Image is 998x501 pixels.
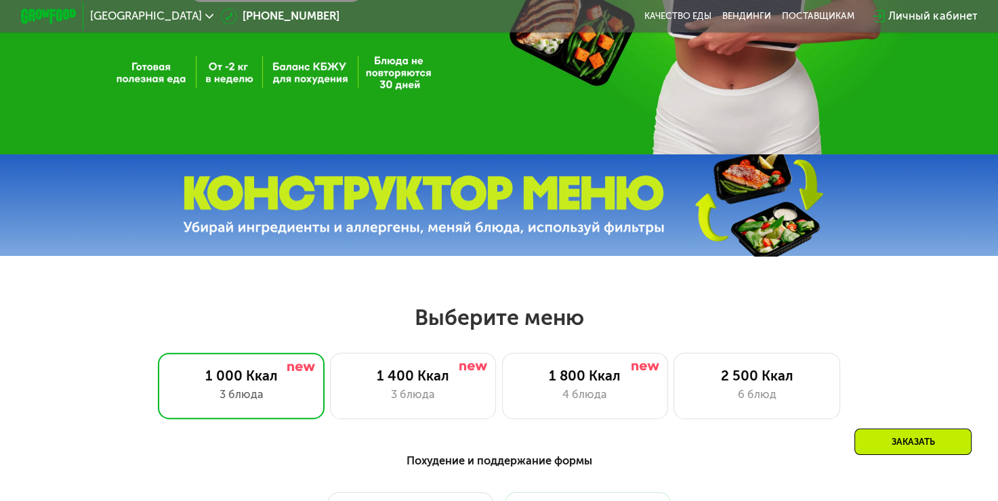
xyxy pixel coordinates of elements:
[344,387,482,404] div: 3 блюда
[782,11,854,22] div: поставщикам
[89,452,909,470] div: Похудение и поддержание формы
[688,387,826,404] div: 6 блюд
[644,11,711,22] a: Качество еды
[173,368,310,385] div: 1 000 Ккал
[688,368,826,385] div: 2 500 Ккал
[516,387,654,404] div: 4 блюда
[344,368,482,385] div: 1 400 Ккал
[888,8,977,25] div: Личный кабинет
[90,11,202,22] span: [GEOGRAPHIC_DATA]
[722,11,771,22] a: Вендинги
[516,368,654,385] div: 1 800 Ккал
[44,304,953,331] h2: Выберите меню
[221,8,340,25] a: [PHONE_NUMBER]
[173,387,310,404] div: 3 блюда
[854,429,972,455] div: Заказать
